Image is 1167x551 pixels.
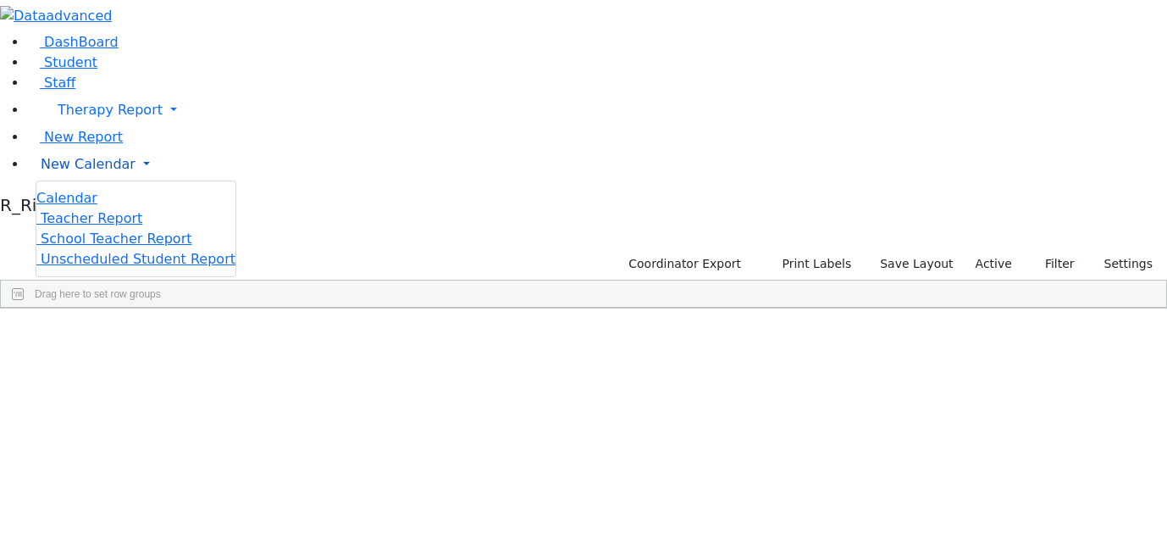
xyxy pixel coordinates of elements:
[617,251,749,277] button: Coordinator Export
[36,210,142,226] a: Teacher Report
[36,181,236,277] ul: Therapy Report
[41,210,142,226] span: Teacher Report
[27,129,123,145] a: New Report
[44,75,75,91] span: Staff
[27,34,119,50] a: DashBoard
[35,288,161,300] span: Drag here to set row groups
[27,147,1167,181] a: New Calendar
[1023,251,1082,277] button: Filter
[44,34,119,50] span: DashBoard
[36,251,235,267] a: Unscheduled Student Report
[41,251,235,267] span: Unscheduled Student Report
[58,102,163,118] span: Therapy Report
[968,251,1020,277] label: Active
[1082,251,1160,277] button: Settings
[44,54,97,70] span: Student
[36,190,97,206] span: Calendar
[27,54,97,70] a: Student
[36,231,191,247] a: School Teacher Report
[41,231,191,247] span: School Teacher Report
[27,75,75,91] a: Staff
[27,93,1167,127] a: Therapy Report
[36,188,97,209] a: Calendar
[44,129,123,145] span: New Report
[872,251,960,277] button: Save Layout
[41,156,136,172] span: New Calendar
[762,251,859,277] button: Print Labels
